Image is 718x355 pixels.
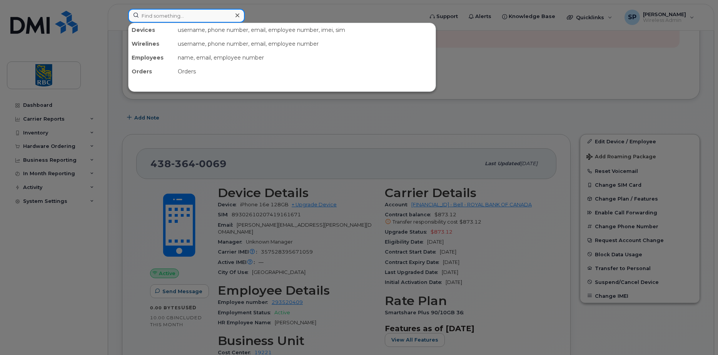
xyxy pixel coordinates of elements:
[175,37,436,51] div: username, phone number, email, employee number
[129,37,175,51] div: Wirelines
[129,23,175,37] div: Devices
[128,9,245,23] input: Find something...
[175,65,436,78] div: Orders
[129,51,175,65] div: Employees
[129,65,175,78] div: Orders
[175,23,436,37] div: username, phone number, email, employee number, imei, sim
[175,51,436,65] div: name, email, employee number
